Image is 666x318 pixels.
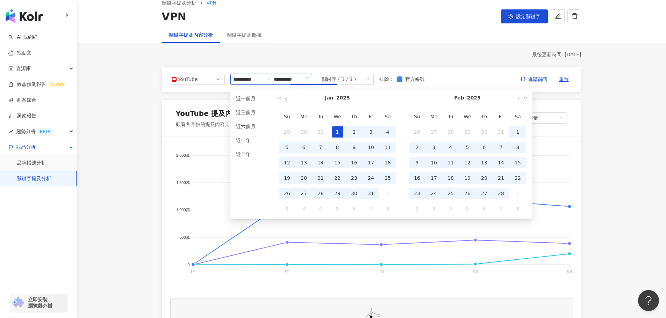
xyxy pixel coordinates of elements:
td: 2025-02-10 [425,155,442,170]
td: 2025-01-26 [279,186,295,201]
td: 2025-03-05 [459,201,476,216]
tspan: 3月 [284,270,290,274]
td: 2025-02-23 [409,186,425,201]
td: 2025-02-06 [346,201,363,216]
li: 近一年 [233,135,269,146]
td: 2025-02-02 [279,201,295,216]
div: 21 [495,172,507,184]
td: 2025-01-07 [312,140,329,155]
span: delete [572,13,578,19]
div: 5 [462,203,473,214]
div: 26 [462,188,473,199]
th: Mo [295,109,312,124]
span: to [265,76,271,82]
td: 2025-01-04 [379,124,396,140]
tspan: 5月 [473,270,478,274]
tspan: 0 [187,262,189,267]
td: 2025-01-01 [329,124,346,140]
tspan: 1,000萬 [176,208,190,212]
div: 25 [445,188,456,199]
td: 2025-02-07 [363,201,379,216]
div: 7 [495,142,507,153]
div: 關鍵字提及內容分析 [169,31,213,39]
button: Jan [325,90,334,106]
div: 關鍵字 ( 3 / 3 ) [322,74,356,84]
div: 19 [281,172,293,184]
td: 2025-01-10 [363,140,379,155]
td: 2025-01-18 [379,155,396,170]
div: 3 [365,126,377,138]
td: 2025-02-05 [329,201,346,216]
div: 6 [349,203,360,214]
a: 品牌帳號分析 [17,160,46,167]
div: 26 [281,188,293,199]
div: 關鍵字提及數據 [227,31,261,39]
span: 趨勢分析 [16,124,53,139]
td: 2025-03-02 [409,201,425,216]
div: 2 [411,142,423,153]
td: 2025-01-03 [363,124,379,140]
span: 重置 [559,74,569,85]
div: 2 [411,203,423,214]
td: 2025-02-07 [493,140,509,155]
td: 2025-01-29 [329,186,346,201]
div: 21 [315,172,326,184]
a: 商案媒合 [8,97,36,104]
div: 15 [512,157,523,168]
span: 進階篩選 [528,74,548,85]
td: 2025-01-20 [295,170,312,186]
td: 2025-02-15 [509,155,526,170]
a: chrome extension立即安裝 瀏覽器外掛 [9,293,68,312]
div: 11 [382,142,393,153]
div: YouTube [178,74,201,84]
td: 2025-01-24 [363,170,379,186]
td: 2025-03-08 [509,201,526,216]
td: 2025-02-16 [409,170,425,186]
div: 28 [495,188,507,199]
a: 關鍵字提及分析 [17,175,51,182]
div: 12 [281,157,293,168]
td: 2025-02-27 [476,186,493,201]
div: 18 [445,172,456,184]
div: 11 [445,157,456,168]
td: 2025-02-18 [442,170,459,186]
th: Tu [312,109,329,124]
span: 設定關鍵字 [516,14,540,19]
div: 7 [495,203,507,214]
td: 2024-12-29 [279,124,295,140]
a: 效益預測報告ALPHA [8,81,67,88]
td: 2025-01-08 [329,140,346,155]
td: 2025-01-31 [363,186,379,201]
div: 7 [315,142,326,153]
td: 2025-02-05 [459,140,476,155]
div: 4 [315,203,326,214]
div: 8 [382,203,393,214]
td: 2025-02-03 [295,201,312,216]
th: Fr [363,109,379,124]
td: 2025-01-31 [493,124,509,140]
li: 近一個月 [233,93,269,104]
button: 2025 [467,90,481,106]
button: 設定關鍵字 [501,9,548,23]
div: YouTube 提及內容成效走勢 [176,109,267,118]
a: searchAI 找網紅 [8,34,38,41]
th: We [329,109,346,124]
button: 進階篩選 [515,74,553,85]
div: 最後更新時間: [DATE] [162,51,581,58]
span: setting [508,14,513,19]
th: Sa [379,109,396,124]
div: VPN [162,9,186,24]
div: 9 [411,157,423,168]
div: 22 [332,172,343,184]
div: 6 [479,142,490,153]
div: 7 [365,203,377,214]
div: 19 [462,172,473,184]
div: 1 [512,188,523,199]
td: 2025-01-30 [476,124,493,140]
span: 立即安裝 瀏覽器外掛 [28,296,52,309]
div: 23 [411,188,423,199]
td: 2025-01-15 [329,155,346,170]
div: 16 [349,157,360,168]
div: 觀看各月份的提及內容走勢，點擊節點查看細節 。如選擇單一月份，顯示的是當月至今的數據。(聲量 = 按讚數 + 分享數 + 留言數 + 觀看數) [176,121,484,128]
div: 17 [428,172,439,184]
